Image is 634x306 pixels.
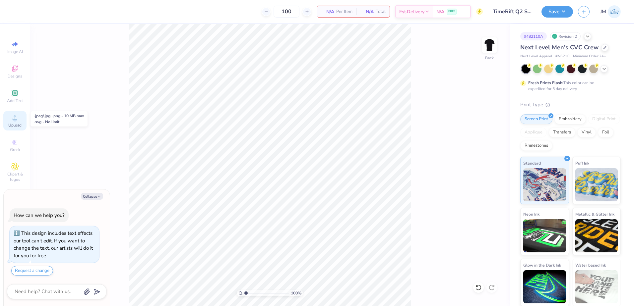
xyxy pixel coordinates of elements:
[485,55,494,61] div: Back
[7,98,23,103] span: Add Text
[575,270,618,303] img: Water based Ink
[523,270,566,303] img: Glow in the Dark Ink
[575,262,606,269] span: Water based Ink
[600,8,606,16] span: JM
[575,219,618,252] img: Metallic & Glitter Ink
[575,168,618,201] img: Puff Ink
[528,80,610,92] div: This color can be expedited for 5 day delivery.
[520,32,547,40] div: # 482110A
[520,101,621,109] div: Print Type
[523,168,566,201] img: Standard
[336,8,352,15] span: Per Item
[14,212,65,219] div: How can we help you?
[520,141,552,151] div: Rhinestones
[483,38,496,52] img: Back
[321,8,334,15] span: N/A
[34,119,84,125] div: .svg - No limit
[520,43,599,51] span: Next Level Men's CVC Crew
[523,211,539,218] span: Neon Ink
[81,193,103,200] button: Collapse
[575,211,614,218] span: Metallic & Glitter Ink
[11,266,53,276] button: Request a change
[520,54,552,59] span: Next Level Apparel
[575,160,589,167] span: Puff Ink
[549,127,575,137] div: Transfers
[523,219,566,252] img: Neon Ink
[3,172,27,182] span: Clipart & logos
[399,8,424,15] span: Est. Delivery
[376,8,386,15] span: Total
[488,5,537,18] input: Untitled Design
[8,123,22,128] span: Upload
[523,160,541,167] span: Standard
[436,8,444,15] span: N/A
[448,9,455,14] span: FREE
[541,6,573,18] button: Save
[14,230,93,259] div: This design includes text effects our tool can't edit. If you want to change the text, our artist...
[7,49,23,54] span: Image AI
[34,113,84,119] div: .jpeg/.jpg, .png - 10 MB max
[523,262,561,269] span: Glow in the Dark Ink
[588,114,620,124] div: Digital Print
[291,290,301,296] span: 100 %
[554,114,586,124] div: Embroidery
[10,147,20,152] span: Greek
[573,54,606,59] span: Minimum Order: 24 +
[274,6,299,18] input: – –
[520,114,552,124] div: Screen Print
[528,80,563,85] strong: Fresh Prints Flash:
[520,127,547,137] div: Applique
[598,127,613,137] div: Foil
[600,5,621,18] a: JM
[555,54,570,59] span: # N6210
[360,8,374,15] span: N/A
[550,32,581,40] div: Revision 2
[608,5,621,18] img: Joshua Malaki
[577,127,596,137] div: Vinyl
[8,74,22,79] span: Designs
